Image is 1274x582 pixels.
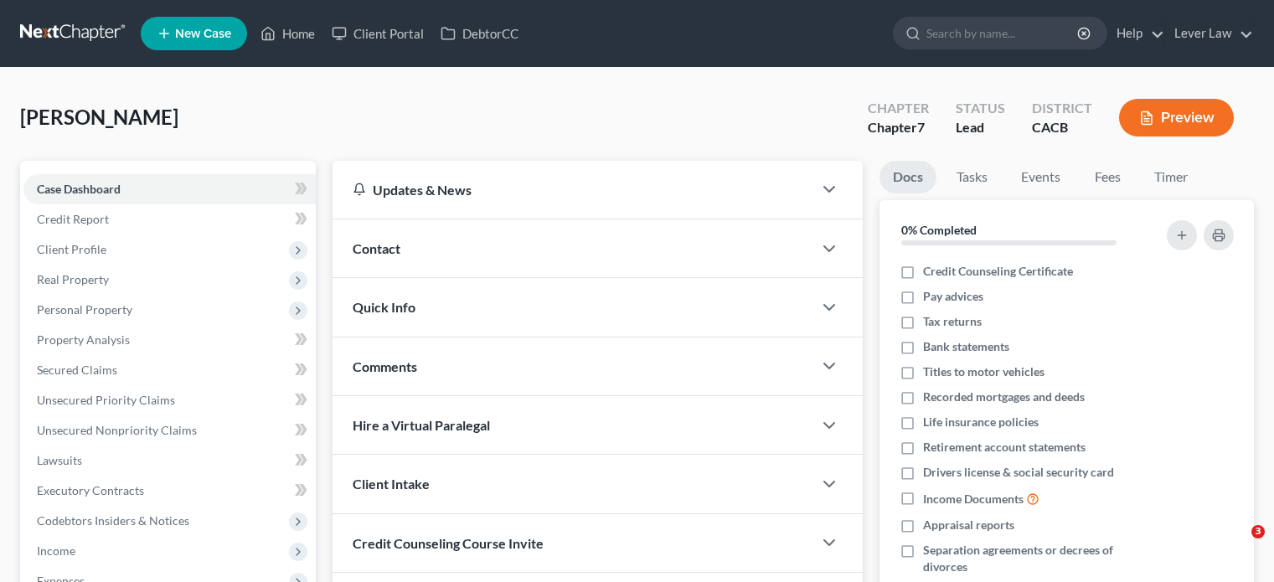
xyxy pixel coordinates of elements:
span: Property Analysis [37,332,130,347]
span: Comments [353,358,417,374]
a: Lawsuits [23,446,316,476]
span: Life insurance policies [923,414,1039,430]
div: Lead [956,118,1005,137]
span: Pay advices [923,288,983,305]
a: Case Dashboard [23,174,316,204]
a: Lever Law [1166,18,1253,49]
a: Home [252,18,323,49]
span: Case Dashboard [37,182,121,196]
a: Unsecured Nonpriority Claims [23,415,316,446]
span: Quick Info [353,299,415,315]
a: Help [1108,18,1164,49]
span: Drivers license & social security card [923,464,1114,481]
a: Fees [1081,161,1134,193]
a: Events [1008,161,1074,193]
span: Bank statements [923,338,1009,355]
a: Docs [879,161,936,193]
span: 7 [917,119,925,135]
span: New Case [175,28,231,40]
a: Secured Claims [23,355,316,385]
a: DebtorCC [432,18,527,49]
span: Appraisal reports [923,517,1014,533]
iframe: Intercom live chat [1217,525,1257,565]
span: Real Property [37,272,109,286]
button: Preview [1119,99,1234,136]
span: Income [37,543,75,558]
strong: 0% Completed [901,223,977,237]
span: 3 [1251,525,1265,538]
a: Timer [1141,161,1201,193]
a: Client Portal [323,18,432,49]
div: Chapter [868,99,929,118]
div: Chapter [868,118,929,137]
div: Updates & News [353,181,792,198]
span: Income Documents [923,491,1024,507]
span: Credit Counseling Course Invite [353,535,544,551]
input: Search by name... [926,18,1080,49]
a: Unsecured Priority Claims [23,385,316,415]
span: [PERSON_NAME] [20,105,178,129]
div: Status [956,99,1005,118]
a: Credit Report [23,204,316,234]
a: Executory Contracts [23,476,316,506]
span: Unsecured Nonpriority Claims [37,423,197,437]
span: Recorded mortgages and deeds [923,389,1085,405]
span: Unsecured Priority Claims [37,393,175,407]
div: District [1032,99,1092,118]
span: Contact [353,240,400,256]
span: Client Profile [37,242,106,256]
span: Lawsuits [37,453,82,467]
span: Credit Report [37,212,109,226]
a: Property Analysis [23,325,316,355]
span: Hire a Virtual Paralegal [353,417,490,433]
span: Separation agreements or decrees of divorces [923,542,1146,575]
span: Credit Counseling Certificate [923,263,1073,280]
span: Retirement account statements [923,439,1086,456]
a: Tasks [943,161,1001,193]
span: Executory Contracts [37,483,144,497]
span: Client Intake [353,476,430,492]
span: Personal Property [37,302,132,317]
span: Secured Claims [37,363,117,377]
span: Codebtors Insiders & Notices [37,513,189,528]
span: Tax returns [923,313,982,330]
span: Titles to motor vehicles [923,363,1044,380]
div: CACB [1032,118,1092,137]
